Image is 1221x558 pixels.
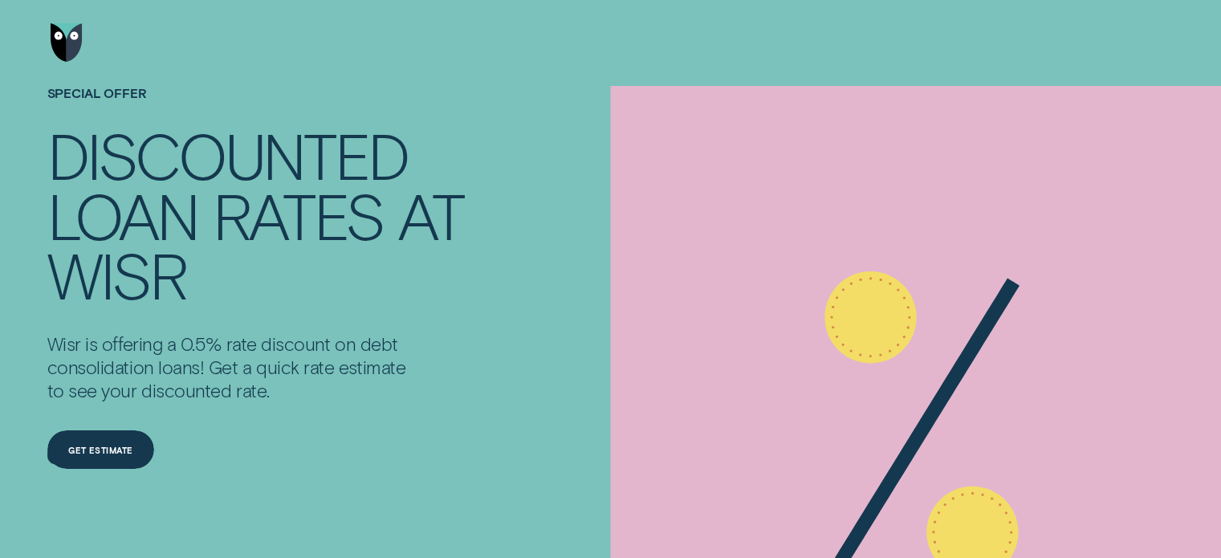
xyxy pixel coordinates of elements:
[47,86,463,125] h1: SPECIAL OFFER
[47,244,186,303] div: Wisr
[47,332,418,402] p: Wisr is offering a 0.5% rate discount on debt consolidation loans! Get a quick rate estimate to s...
[47,430,154,469] a: Get estimate
[398,185,463,244] div: at
[213,185,384,244] div: rates
[47,124,463,303] h4: Discounted loan rates at Wisr
[51,23,83,62] img: Wisr
[47,124,409,184] div: Discounted
[47,185,198,244] div: loan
